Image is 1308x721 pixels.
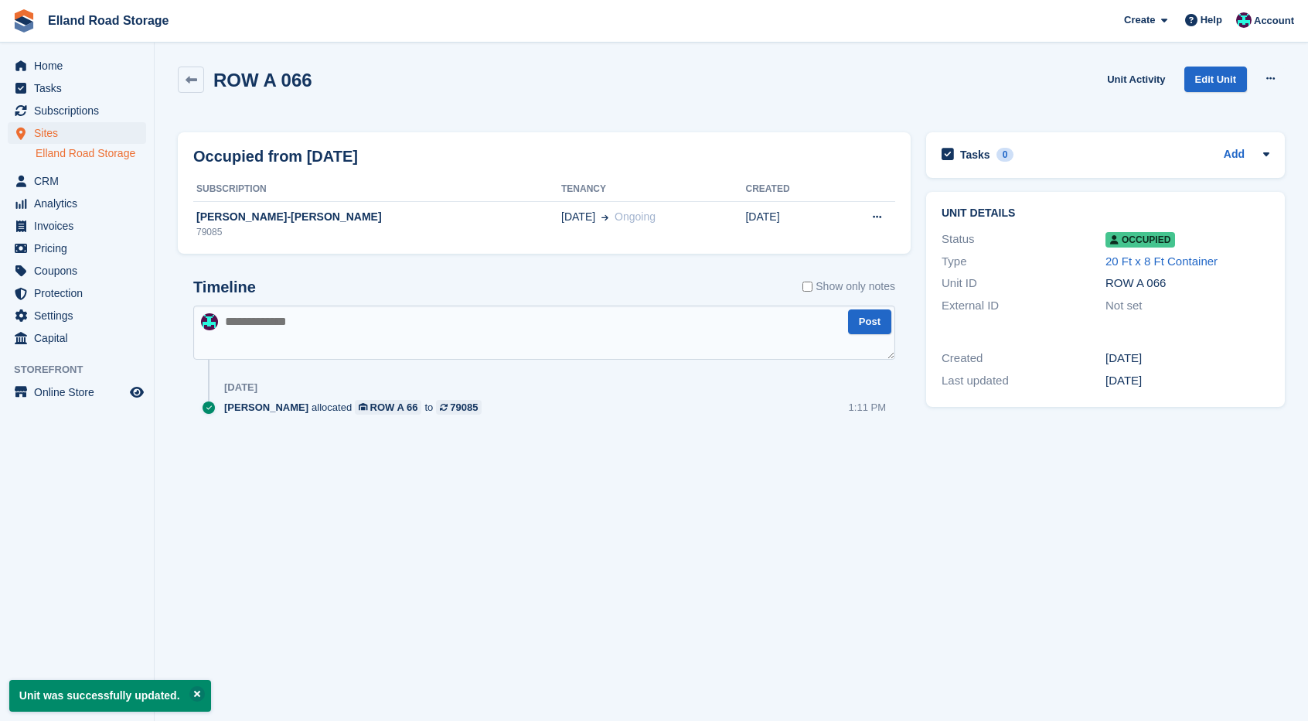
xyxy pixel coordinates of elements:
[34,237,127,259] span: Pricing
[128,383,146,402] a: Preview store
[355,400,421,415] a: ROW A 66
[942,275,1105,292] div: Unit ID
[9,680,211,712] p: Unit was successfully updated.
[224,400,489,415] div: allocated to
[34,381,127,403] span: Online Store
[213,70,312,91] h2: ROW A 066
[42,8,175,33] a: Elland Road Storage
[1105,232,1175,248] span: Occupied
[34,193,127,214] span: Analytics
[8,122,146,144] a: menu
[34,55,127,77] span: Home
[745,201,832,248] td: [DATE]
[34,170,127,192] span: CRM
[802,278,895,295] label: Show only notes
[8,381,146,403] a: menu
[34,122,127,144] span: Sites
[1105,350,1269,367] div: [DATE]
[996,148,1014,162] div: 0
[8,193,146,214] a: menu
[942,207,1269,220] h2: Unit details
[34,327,127,349] span: Capital
[8,260,146,282] a: menu
[8,282,146,304] a: menu
[436,400,482,415] a: 79085
[8,215,146,237] a: menu
[370,400,418,415] div: ROW A 66
[8,170,146,192] a: menu
[849,400,886,415] div: 1:11 PM
[193,225,561,239] div: 79085
[8,305,146,326] a: menu
[942,372,1105,390] div: Last updated
[1124,12,1155,28] span: Create
[1201,12,1222,28] span: Help
[1105,255,1218,268] a: 20 Ft x 8 Ft Container
[1105,297,1269,315] div: Not set
[1254,13,1294,29] span: Account
[1224,146,1245,164] a: Add
[14,362,154,378] span: Storefront
[36,146,146,161] a: Elland Road Storage
[34,77,127,99] span: Tasks
[34,282,127,304] span: Protection
[34,100,127,121] span: Subscriptions
[960,148,990,162] h2: Tasks
[201,313,218,330] img: Scott Hullah
[8,327,146,349] a: menu
[1101,67,1171,92] a: Unit Activity
[8,237,146,259] a: menu
[8,77,146,99] a: menu
[34,215,127,237] span: Invoices
[193,278,256,296] h2: Timeline
[615,210,656,223] span: Ongoing
[224,400,308,415] span: [PERSON_NAME]
[8,100,146,121] a: menu
[193,209,561,225] div: [PERSON_NAME]-[PERSON_NAME]
[942,231,1105,248] div: Status
[942,350,1105,367] div: Created
[745,177,832,202] th: Created
[942,297,1105,315] div: External ID
[802,278,812,295] input: Show only notes
[1184,67,1247,92] a: Edit Unit
[12,9,36,32] img: stora-icon-8386f47178a22dfd0bd8f6a31ec36ba5ce8667c1dd55bd0f319d3a0aa187defe.svg
[450,400,478,415] div: 79085
[34,260,127,282] span: Coupons
[34,305,127,326] span: Settings
[193,145,358,168] h2: Occupied from [DATE]
[561,177,745,202] th: Tenancy
[848,309,891,335] button: Post
[561,209,595,225] span: [DATE]
[1105,372,1269,390] div: [DATE]
[1105,275,1269,292] div: ROW A 066
[1236,12,1252,28] img: Scott Hullah
[942,253,1105,271] div: Type
[193,177,561,202] th: Subscription
[8,55,146,77] a: menu
[224,381,257,394] div: [DATE]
